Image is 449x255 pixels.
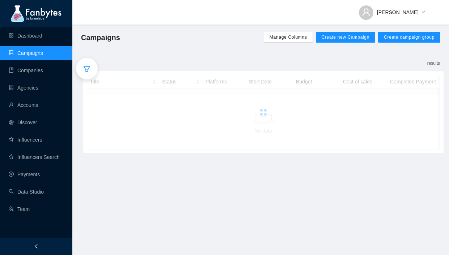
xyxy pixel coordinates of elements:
span: [PERSON_NAME] [377,8,419,16]
span: filter [83,65,90,73]
span: down [422,10,425,15]
button: Create new Campaign [316,32,376,43]
button: Manage Columns [264,32,313,43]
p: results [427,60,440,67]
button: Create campaign group [378,32,440,43]
span: Manage Columns [270,34,307,40]
a: pay-circlePayments [9,172,40,177]
a: appstoreDashboard [9,33,42,39]
a: radar-chartDiscover [9,120,37,125]
a: databaseCampaigns [9,50,43,56]
span: user [362,8,370,17]
span: Create new Campaign [322,34,370,40]
a: searchData Studio [9,189,44,195]
a: starInfluencers [9,137,42,143]
span: left [34,244,39,249]
span: Create campaign group [384,34,435,40]
a: starInfluencers Search [9,154,60,160]
a: userAccounts [9,102,38,108]
button: [PERSON_NAME]down [353,4,431,15]
a: bookCompanies [9,68,43,73]
span: Campaigns [81,32,120,43]
a: usergroup-addTeam [9,206,30,212]
a: containerAgencies [9,85,38,91]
